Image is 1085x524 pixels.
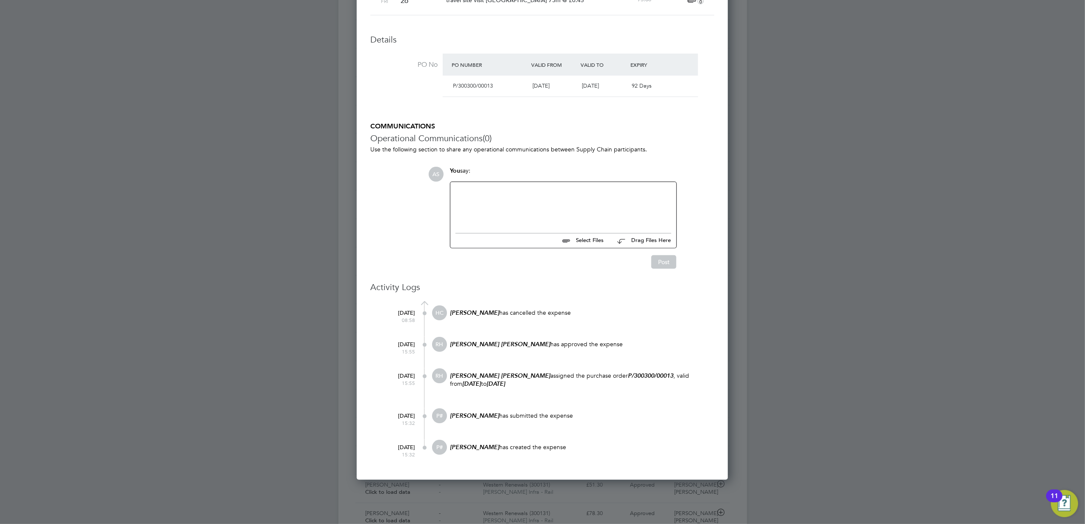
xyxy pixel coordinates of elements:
em: [DATE] [462,380,481,387]
span: [DATE] [532,82,550,89]
span: 08:58 [381,317,415,324]
h3: Details [370,34,714,45]
div: [DATE] [381,305,415,323]
span: You [450,167,460,174]
span: RH [432,368,447,383]
span: AS [429,167,444,182]
div: say: [450,167,677,182]
div: [DATE] [381,337,415,355]
em: P/300300/00013 [628,372,673,379]
div: Valid From [529,57,579,72]
h3: Operational Communications [370,133,714,144]
em: [PERSON_NAME] [450,444,499,451]
em: [PERSON_NAME] [450,412,499,419]
span: [DATE] [582,82,599,89]
em: [PERSON_NAME] [PERSON_NAME] [450,372,550,379]
div: [DATE] [381,368,415,386]
p: Use the following section to share any operational communications between Supply Chain participants. [370,145,714,153]
button: Post [651,255,676,269]
span: HC [432,305,447,320]
h5: COMMUNICATIONS [370,122,714,131]
span: 15:55 [381,348,415,355]
p: has approved the expense [449,340,714,348]
label: PO No [370,60,438,69]
div: [DATE] [381,408,415,426]
span: 15:55 [381,380,415,387]
div: PO Number [449,57,529,72]
span: 15:32 [381,420,415,427]
span: P# [432,440,447,455]
em: [DATE] [487,380,505,387]
div: 11 [1051,496,1058,507]
h3: Activity Logs [370,282,714,293]
span: (0) [483,133,492,144]
p: has cancelled the expense [449,309,714,317]
div: [DATE] [381,440,415,458]
div: Valid To [579,57,629,72]
p: has submitted the expense [449,412,714,420]
span: RH [432,337,447,352]
button: Open Resource Center, 11 new notifications [1051,490,1078,517]
p: assigned the purchase order , valid from to [449,372,714,388]
em: [PERSON_NAME] [PERSON_NAME] [450,341,550,348]
p: has created the expense [449,443,714,451]
button: Drag Files Here [610,232,671,250]
span: 15:32 [381,451,415,458]
span: P/300300/00013 [453,82,493,89]
span: P# [432,408,447,423]
div: Expiry [628,57,678,72]
span: 92 Days [632,82,652,89]
em: [PERSON_NAME] [450,309,499,316]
